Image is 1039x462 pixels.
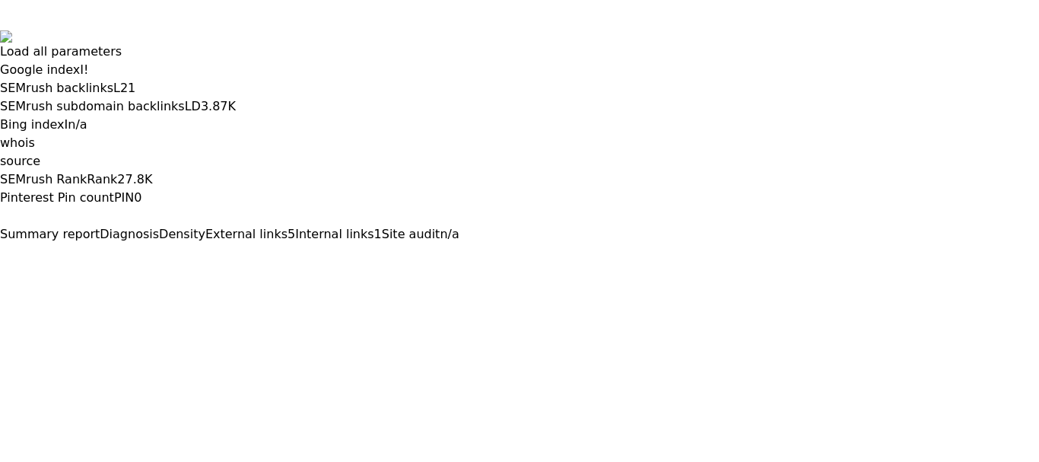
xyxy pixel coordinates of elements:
span: L [113,81,120,95]
a: n/a [68,117,87,132]
span: External links [205,227,288,241]
a: Site auditn/a [382,227,459,241]
span: I [65,117,68,132]
span: 1 [374,227,382,241]
span: n/a [440,227,459,241]
a: 21 [120,81,135,95]
a: 0 [134,190,141,205]
a: 27.8K [117,172,152,186]
a: ! [84,62,88,77]
span: LD [185,99,201,113]
span: Internal links [295,227,373,241]
span: Diagnosis [100,227,159,241]
span: I [80,62,84,77]
span: 5 [288,227,295,241]
span: Site audit [382,227,440,241]
span: Density [159,227,205,241]
span: PIN [114,190,134,205]
a: 3.87K [201,99,236,113]
span: Rank [87,172,117,186]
